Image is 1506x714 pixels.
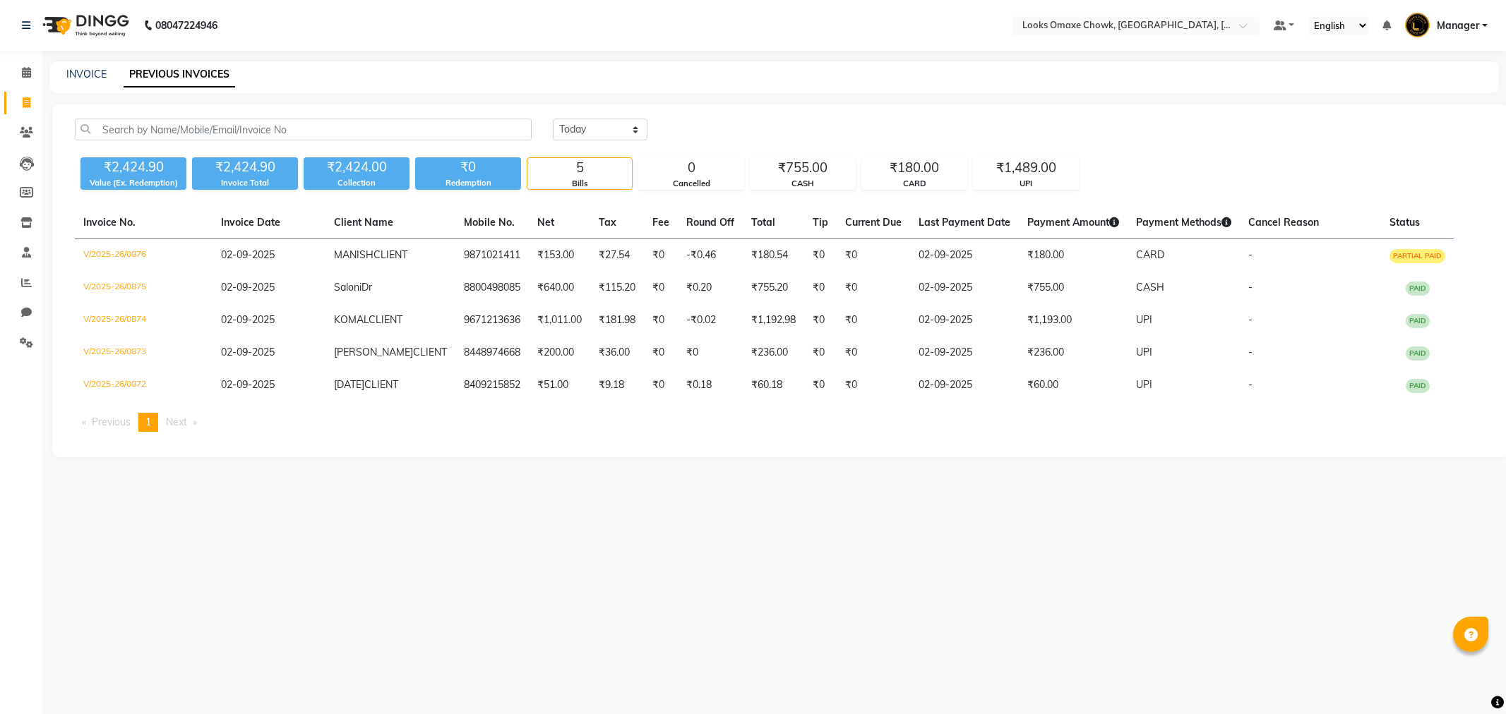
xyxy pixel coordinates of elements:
div: Invoice Total [192,177,298,189]
td: 8800498085 [455,272,529,304]
td: ₹755.00 [1019,272,1128,304]
td: -₹0.02 [678,304,743,337]
td: ₹51.00 [529,369,590,401]
span: Client Name [334,216,393,229]
td: V/2025-26/0876 [75,239,213,272]
td: ₹60.18 [743,369,804,401]
td: V/2025-26/0874 [75,304,213,337]
td: ₹236.00 [743,337,804,369]
td: ₹0.18 [678,369,743,401]
td: 02-09-2025 [910,272,1019,304]
img: Manager [1405,13,1430,37]
td: ₹1,193.00 [1019,304,1128,337]
div: Cancelled [639,178,743,190]
span: Previous [92,416,131,428]
td: ₹0 [837,337,910,369]
span: UPI [1136,346,1152,358]
span: Current Due [845,216,902,229]
div: ₹2,424.90 [80,157,186,177]
span: Fee [652,216,669,229]
td: ₹200.00 [529,337,590,369]
td: ₹0 [644,239,678,272]
td: ₹0 [644,304,678,337]
td: ₹0 [837,369,910,401]
td: V/2025-26/0875 [75,272,213,304]
span: [PERSON_NAME] [334,346,413,358]
td: 02-09-2025 [910,337,1019,369]
img: logo [36,6,133,45]
span: - [1248,378,1253,391]
span: MANISH [334,248,373,261]
div: CASH [751,178,855,190]
td: -₹0.46 [678,239,743,272]
span: Round Off [686,216,734,229]
span: Tax [599,216,616,229]
div: ₹2,424.90 [192,157,298,177]
td: ₹0 [804,337,837,369]
td: ₹755.20 [743,272,804,304]
td: ₹180.00 [1019,239,1128,272]
a: INVOICE [66,68,107,80]
td: ₹0 [644,369,678,401]
td: ₹0 [837,304,910,337]
span: CLIENT [373,248,407,261]
span: Net [537,216,554,229]
span: UPI [1136,378,1152,391]
td: ₹0 [804,369,837,401]
td: ₹60.00 [1019,369,1128,401]
span: CLIENT [413,346,447,358]
span: KOMAL [334,313,369,326]
span: 02-09-2025 [221,281,275,294]
td: V/2025-26/0873 [75,337,213,369]
span: 02-09-2025 [221,346,275,358]
td: 8448974668 [455,337,529,369]
span: CLIENT [364,378,398,391]
span: Last Payment Date [919,216,1010,229]
span: Tip [813,216,828,229]
span: - [1248,281,1253,294]
td: ₹153.00 [529,239,590,272]
span: Dr [361,281,372,294]
td: 02-09-2025 [910,369,1019,401]
td: ₹1,192.98 [743,304,804,337]
span: CLIENT [369,313,402,326]
td: ₹181.98 [590,304,644,337]
span: 02-09-2025 [221,378,275,391]
span: Payment Methods [1136,216,1231,229]
span: PARTIAL PAID [1390,249,1445,263]
div: ₹755.00 [751,158,855,178]
td: ₹0 [804,239,837,272]
td: ₹36.00 [590,337,644,369]
td: ₹1,011.00 [529,304,590,337]
span: PAID [1406,282,1430,296]
td: ₹0.20 [678,272,743,304]
td: ₹0 [644,337,678,369]
nav: Pagination [75,413,1487,432]
span: 02-09-2025 [221,248,275,261]
td: ₹0 [804,272,837,304]
div: UPI [974,178,1078,190]
td: ₹640.00 [529,272,590,304]
span: Cancel Reason [1248,216,1319,229]
span: PAID [1406,379,1430,393]
div: Collection [304,177,410,189]
span: PAID [1406,314,1430,328]
td: ₹27.54 [590,239,644,272]
span: Invoice No. [83,216,136,229]
td: ₹0 [837,272,910,304]
span: - [1248,248,1253,261]
td: ₹0 [644,272,678,304]
div: Value (Ex. Redemption) [80,177,186,189]
span: 02-09-2025 [221,313,275,326]
div: ₹2,424.00 [304,157,410,177]
input: Search by Name/Mobile/Email/Invoice No [75,119,532,140]
span: - [1248,346,1253,358]
td: ₹9.18 [590,369,644,401]
td: V/2025-26/0872 [75,369,213,401]
iframe: chat widget [1447,658,1492,700]
div: 0 [639,158,743,178]
a: PREVIOUS INVOICES [124,62,235,87]
span: Total [751,216,775,229]
span: Next [166,416,187,428]
td: 8409215852 [455,369,529,401]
